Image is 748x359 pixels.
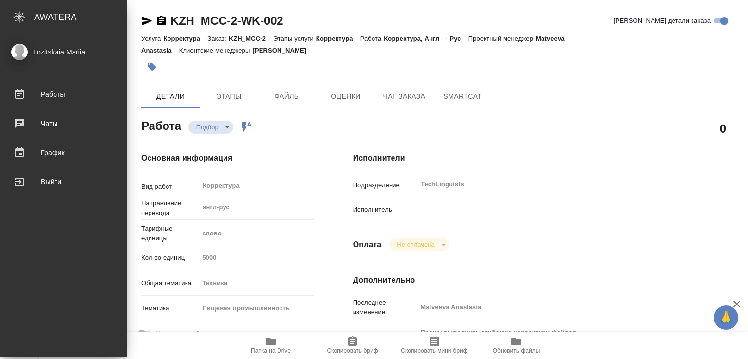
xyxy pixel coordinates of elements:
[7,47,119,57] div: Lozitskaia Mariia
[141,278,199,288] p: Общая тематика
[264,90,311,103] span: Файлы
[141,253,199,263] p: Кол-во единиц
[327,347,378,354] span: Скопировать бриф
[188,121,233,134] div: Подбор
[353,152,737,164] h4: Исполнители
[199,225,314,242] div: слово
[251,347,291,354] span: Папка на Drive
[141,152,314,164] h4: Основная информация
[417,300,705,314] input: Пустое поле
[230,332,312,359] button: Папка на Drive
[141,198,199,218] p: Направление перевода
[7,116,119,131] div: Чаты
[475,332,557,359] button: Обновить файлы
[393,332,475,359] button: Скопировать мини-бриф
[199,251,314,265] input: Пустое поле
[273,35,316,42] p: Этапы услуги
[353,274,737,286] h4: Дополнительно
[179,47,253,54] p: Клиентские менеджеры
[2,170,124,194] a: Выйти
[2,141,124,165] a: График
[614,16,711,26] span: [PERSON_NAME] детали заказа
[170,14,283,27] a: KZH_MCC-2-WK-002
[322,90,369,103] span: Оценки
[468,35,536,42] p: Проектный менеджер
[155,15,167,27] button: Скопировать ссылку
[147,90,194,103] span: Детали
[714,305,738,330] button: 🙏
[493,347,540,354] span: Обновить файлы
[141,35,163,42] p: Услуга
[384,35,468,42] p: Корректура, Англ → Рус
[353,298,417,317] p: Последнее изменение
[389,238,449,251] div: Подбор
[360,35,384,42] p: Работа
[141,56,163,77] button: Добавить тэг
[718,307,734,328] span: 🙏
[316,35,360,42] p: Корректура
[193,123,222,131] button: Подбор
[394,240,437,249] button: Не оплачена
[252,47,314,54] p: [PERSON_NAME]
[199,275,314,291] div: Техника
[401,347,467,354] span: Скопировать мини-бриф
[141,35,565,54] p: Matveeva Anastasia
[7,145,119,160] div: График
[34,7,127,27] div: AWATERA
[353,180,417,190] p: Подразделение
[141,224,199,243] p: Тарифные единицы
[155,329,217,339] span: Нотариальный заказ
[141,304,199,313] p: Тематика
[7,175,119,189] div: Выйти
[141,15,153,27] button: Скопировать ссылку для ЯМессенджера
[439,90,486,103] span: SmartCat
[141,116,181,134] h2: Работа
[353,205,417,215] p: Исполнитель
[381,90,428,103] span: Чат заказа
[206,90,252,103] span: Этапы
[2,111,124,136] a: Чаты
[207,35,228,42] p: Заказ:
[353,239,382,251] h4: Оплата
[2,82,124,107] a: Работы
[7,87,119,102] div: Работы
[229,35,273,42] p: KZH_MCC-2
[720,120,726,137] h2: 0
[163,35,207,42] p: Корректура
[199,300,314,317] div: Пищевая промышленность
[141,182,199,192] p: Вид работ
[312,332,393,359] button: Скопировать бриф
